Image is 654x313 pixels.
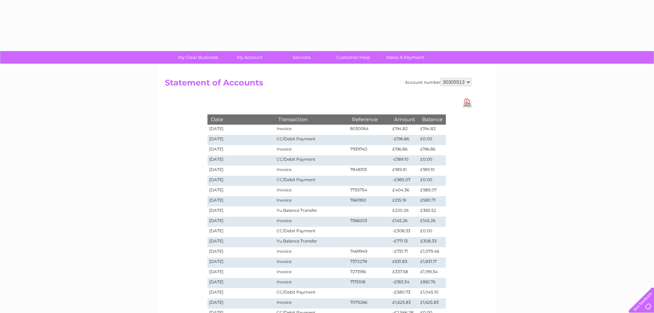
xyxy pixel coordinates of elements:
td: 7273916 [348,268,391,278]
td: CC/Debit Payment [275,155,348,166]
td: £631.83 [391,257,419,268]
td: £580.71 [419,196,446,206]
h2: Statement of Accounts [165,78,471,91]
td: £0.00 [419,176,446,186]
td: [DATE] [207,247,275,257]
td: [DATE] [207,125,275,135]
td: 7939740 [348,145,391,155]
th: Amount [391,114,419,124]
th: Balance [419,114,446,124]
td: [DATE] [207,227,275,237]
td: CC/Debit Payment [275,176,348,186]
td: £0.00 [419,227,446,237]
td: [DATE] [207,217,275,227]
td: 8030064 [348,125,391,135]
td: [DATE] [207,186,275,196]
td: £0.00 [419,155,446,166]
td: Yu Balance Transfer [275,237,348,247]
td: [DATE] [207,196,275,206]
td: £308.33 [419,237,446,247]
td: 7075266 [348,298,391,309]
td: £194.82 [391,125,419,135]
a: Download Pdf [463,97,471,107]
td: [DATE] [207,237,275,247]
td: £861.76 [419,278,446,288]
td: [DATE] [207,135,275,145]
td: Invoice [275,278,348,288]
a: Customer Help [325,51,381,64]
td: -£985.07 [391,176,419,186]
a: My Account [222,51,278,64]
td: £196.86 [419,145,446,155]
th: Reference [348,114,391,124]
div: Account number [405,78,471,86]
td: [DATE] [207,288,275,298]
td: Invoice [275,268,348,278]
td: [DATE] [207,257,275,268]
td: £1,079.46 [419,247,446,257]
td: -£189.10 [391,155,419,166]
td: £1,625.83 [391,298,419,309]
a: My Clear Business [170,51,226,64]
td: CC/Debit Payment [275,288,348,298]
td: £189.10 [419,166,446,176]
td: Invoice [275,298,348,309]
td: £194.82 [419,125,446,135]
td: -£196.86 [391,135,419,145]
td: £337.58 [391,268,419,278]
td: £1,045.10 [419,288,446,298]
td: [DATE] [207,155,275,166]
a: Make A Payment [377,51,433,64]
td: 7469949 [348,247,391,257]
th: Date [207,114,275,124]
td: £404.36 [391,186,419,196]
td: [DATE] [207,206,275,217]
td: Invoice [275,145,348,155]
td: CC/Debit Payment [275,135,348,145]
td: -£771.13 [391,237,419,247]
td: CC/Debit Payment [275,227,348,237]
td: Invoice [275,217,348,227]
td: £145.26 [419,217,446,227]
td: Invoice [275,166,348,176]
td: -£183.34 [391,278,419,288]
td: £196.86 [391,145,419,155]
td: 7372278 [348,257,391,268]
td: 7175108 [348,278,391,288]
td: [DATE] [207,298,275,309]
td: [DATE] [207,166,275,176]
td: [DATE] [207,145,275,155]
td: 7755754 [348,186,391,196]
td: £1,199.34 [419,268,446,278]
td: [DATE] [207,278,275,288]
td: £220.26 [391,206,419,217]
td: £189.10 [391,166,419,176]
td: £215.19 [391,196,419,206]
td: Invoice [275,257,348,268]
td: Yu Balance Transfer [275,206,348,217]
td: Invoice [275,247,348,257]
td: Invoice [275,125,348,135]
td: £985.07 [419,186,446,196]
td: £1,625.83 [419,298,446,309]
td: 7848313 [348,166,391,176]
td: Invoice [275,196,348,206]
td: -£751.71 [391,247,419,257]
th: Transaction [275,114,348,124]
td: [DATE] [207,176,275,186]
a: Services [274,51,330,64]
td: £1,831.17 [419,257,446,268]
td: [DATE] [207,268,275,278]
td: 7566203 [348,217,391,227]
td: £145.26 [391,217,419,227]
td: £0.00 [419,135,446,145]
td: Invoice [275,186,348,196]
td: -£580.73 [391,288,419,298]
td: £365.52 [419,206,446,217]
td: 7661950 [348,196,391,206]
td: -£308.33 [391,227,419,237]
